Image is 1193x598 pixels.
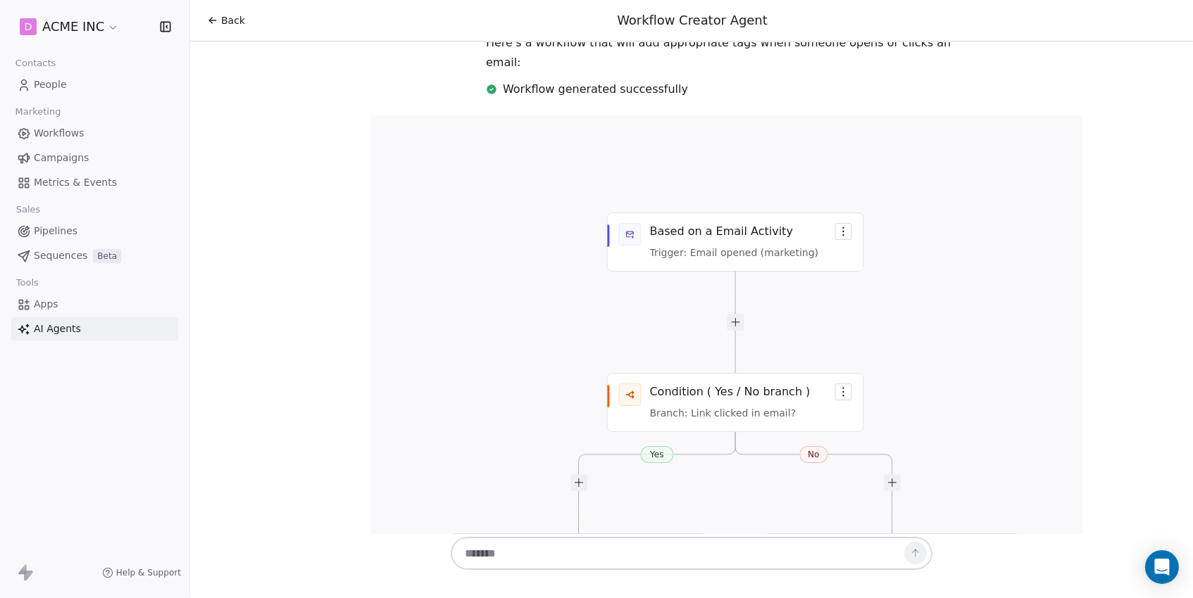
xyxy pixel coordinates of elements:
a: Pipelines [11,220,178,243]
span: Beta [93,249,121,263]
span: AI Agents [34,322,81,336]
span: Workflows [34,126,85,141]
span: Tools [10,272,44,293]
div: Open Intercom Messenger [1145,550,1179,584]
p: Here's a workflow that will add appropriate tags when someone opens or clicks an email: [486,33,968,72]
span: Help & Support [116,567,181,578]
span: Sales [10,199,46,220]
span: Apps [34,297,58,312]
a: SequencesBeta [11,244,178,267]
span: ACME INC [42,18,104,36]
span: Sequences [34,248,87,263]
span: People [34,77,67,92]
a: Apps [11,293,178,316]
span: Workflow generated successfully [503,81,688,98]
a: Help & Support [102,567,181,578]
span: Back [221,13,245,27]
span: Campaigns [34,151,89,165]
a: Workflows [11,122,178,145]
span: Pipelines [34,224,77,238]
a: AI Agents [11,317,178,341]
button: DACME INC [17,15,122,39]
span: Workflow Creator Agent [617,13,768,27]
span: Metrics & Events [34,175,117,190]
span: Marketing [9,101,67,122]
a: Campaigns [11,146,178,170]
a: People [11,73,178,96]
span: Contacts [9,53,62,74]
span: D [25,20,32,34]
a: Metrics & Events [11,171,178,194]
